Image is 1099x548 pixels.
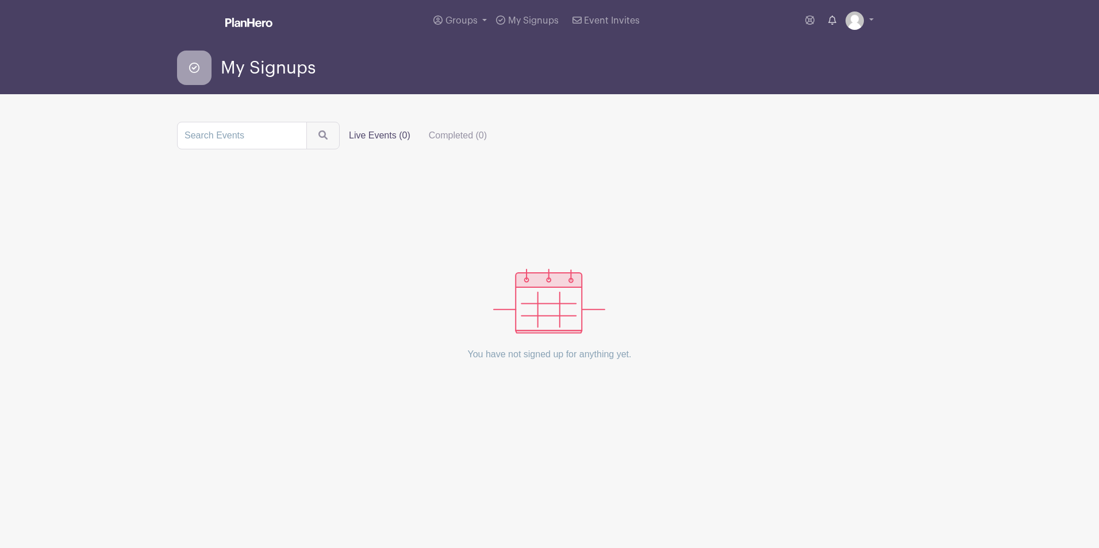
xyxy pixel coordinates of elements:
img: default-ce2991bfa6775e67f084385cd625a349d9dcbb7a52a09fb2fda1e96e2d18dcdb.png [846,11,864,30]
p: You have not signed up for anything yet. [468,334,632,375]
span: Groups [445,16,478,25]
img: logo_white-6c42ec7e38ccf1d336a20a19083b03d10ae64f83f12c07503d8b9e83406b4c7d.svg [225,18,272,27]
label: Live Events (0) [340,124,420,147]
span: My Signups [508,16,559,25]
input: Search Events [177,122,307,149]
span: Event Invites [584,16,640,25]
span: My Signups [221,59,316,78]
img: events_empty-56550af544ae17c43cc50f3ebafa394433d06d5f1891c01edc4b5d1d59cfda54.svg [493,269,605,334]
label: Completed (0) [420,124,496,147]
div: filters [340,124,496,147]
